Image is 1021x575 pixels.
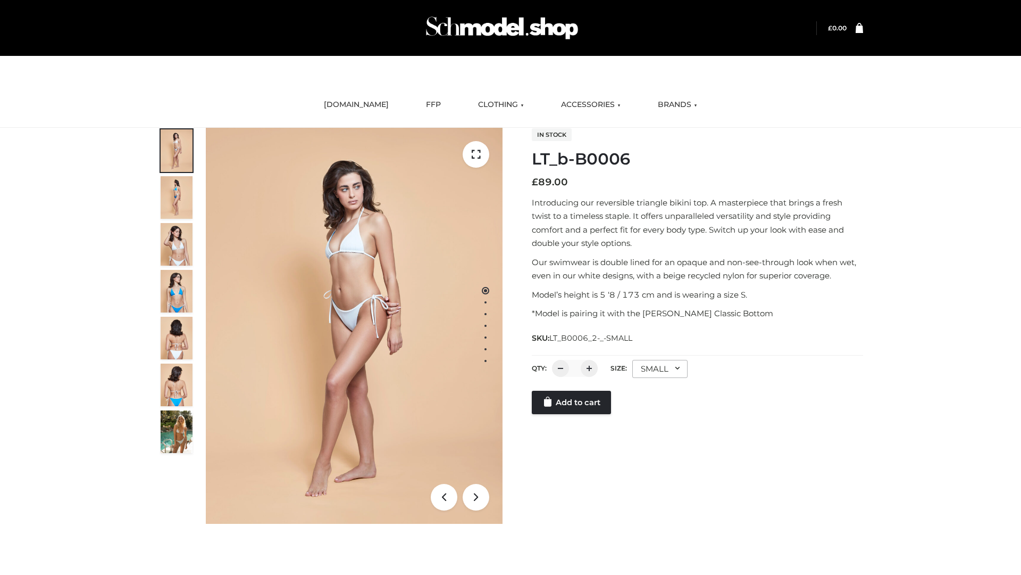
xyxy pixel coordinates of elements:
p: *Model is pairing it with the [PERSON_NAME] Classic Bottom [532,307,863,321]
h1: LT_b-B0006 [532,150,863,169]
a: ACCESSORIES [553,93,629,117]
a: £0.00 [828,24,847,32]
img: ArielClassicBikiniTop_CloudNine_AzureSky_OW114ECO_4-scaled.jpg [161,270,193,313]
span: £ [532,176,538,188]
span: £ [828,24,832,32]
img: ArielClassicBikiniTop_CloudNine_AzureSky_OW114ECO_3-scaled.jpg [161,223,193,266]
label: Size: [610,364,627,372]
a: BRANDS [650,93,705,117]
img: ArielClassicBikiniTop_CloudNine_AzureSky_OW114ECO_1 [206,128,503,524]
img: ArielClassicBikiniTop_CloudNine_AzureSky_OW114ECO_2-scaled.jpg [161,176,193,219]
img: ArielClassicBikiniTop_CloudNine_AzureSky_OW114ECO_8-scaled.jpg [161,364,193,406]
p: Introducing our reversible triangle bikini top. A masterpiece that brings a fresh twist to a time... [532,196,863,250]
p: Our swimwear is double lined for an opaque and non-see-through look when wet, even in our white d... [532,256,863,283]
a: CLOTHING [470,93,532,117]
a: FFP [418,93,449,117]
bdi: 0.00 [828,24,847,32]
label: QTY: [532,364,547,372]
span: In stock [532,128,572,141]
img: Arieltop_CloudNine_AzureSky2.jpg [161,410,193,453]
bdi: 89.00 [532,176,568,188]
span: SKU: [532,332,633,344]
img: ArielClassicBikiniTop_CloudNine_AzureSky_OW114ECO_7-scaled.jpg [161,317,193,359]
span: LT_B0006_2-_-SMALL [549,333,632,343]
img: ArielClassicBikiniTop_CloudNine_AzureSky_OW114ECO_1-scaled.jpg [161,129,193,172]
div: SMALL [632,360,688,378]
p: Model’s height is 5 ‘8 / 173 cm and is wearing a size S. [532,288,863,302]
img: Schmodel Admin 964 [422,7,582,49]
a: Add to cart [532,391,611,414]
a: [DOMAIN_NAME] [316,93,397,117]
